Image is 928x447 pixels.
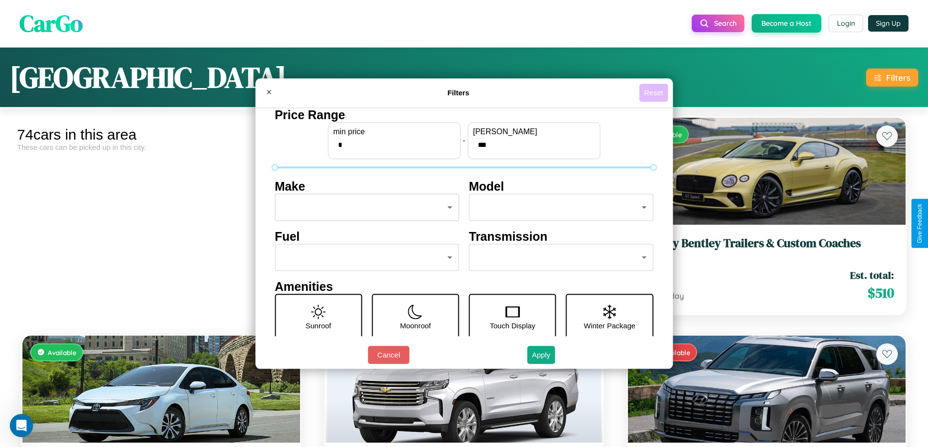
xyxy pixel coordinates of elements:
[692,15,744,32] button: Search
[400,319,431,332] p: Moonroof
[868,283,894,303] span: $ 510
[663,291,684,301] span: / day
[916,204,923,243] div: Give Feedback
[473,127,595,136] label: [PERSON_NAME]
[752,14,821,33] button: Become a Host
[10,57,286,97] h1: [GEOGRAPHIC_DATA]
[17,126,305,143] div: 74 cars in this area
[17,143,305,151] div: These cars can be picked up in this city.
[469,230,654,244] h4: Transmission
[527,346,555,364] button: Apply
[275,108,653,122] h4: Price Range
[640,236,894,260] a: Bentley Bentley Trailers & Custom Coaches2014
[490,319,535,332] p: Touch Display
[333,127,455,136] label: min price
[640,236,894,250] h3: Bentley Bentley Trailers & Custom Coaches
[469,179,654,194] h4: Model
[275,179,459,194] h4: Make
[48,348,76,357] span: Available
[639,84,668,102] button: Reset
[584,319,636,332] p: Winter Package
[829,15,863,32] button: Login
[275,230,459,244] h4: Fuel
[305,319,331,332] p: Sunroof
[10,414,33,437] iframe: Intercom live chat
[866,69,918,87] button: Filters
[368,346,409,364] button: Cancel
[868,15,909,32] button: Sign Up
[850,268,894,282] span: Est. total:
[278,89,639,97] h4: Filters
[714,19,737,28] span: Search
[19,7,83,39] span: CarGo
[463,134,465,147] p: -
[275,280,653,294] h4: Amenities
[886,72,910,83] div: Filters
